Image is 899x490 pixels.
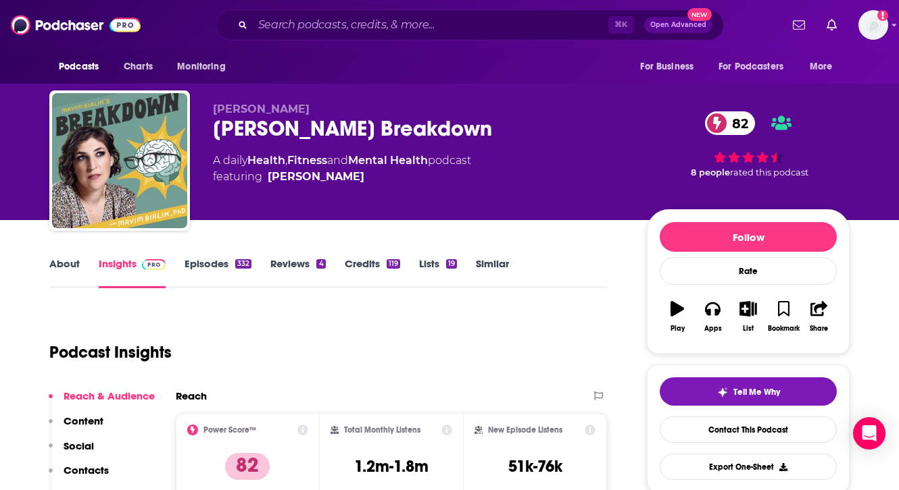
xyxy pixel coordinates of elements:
[710,54,803,80] button: open menu
[213,103,310,115] span: [PERSON_NAME]
[877,10,888,21] svg: Add a profile image
[124,57,153,76] span: Charts
[766,292,801,341] button: Bookmark
[247,154,285,167] a: Health
[608,16,633,34] span: ⌘ K
[49,464,109,489] button: Contacts
[142,259,166,270] img: Podchaser Pro
[671,325,685,333] div: Play
[743,325,754,333] div: List
[695,292,730,341] button: Apps
[115,54,161,80] a: Charts
[488,425,562,435] h2: New Episode Listens
[216,9,724,40] div: Search podcasts, credits, & more...
[719,111,755,135] span: 82
[387,259,400,269] div: 119
[508,456,562,477] h3: 51k-76k
[344,425,420,435] h2: Total Monthly Listens
[253,14,608,36] input: Search podcasts, credits, & more...
[731,292,766,341] button: List
[787,13,810,36] a: Show notifications dropdown
[446,259,457,269] div: 19
[287,154,327,167] a: Fitness
[64,414,103,427] p: Content
[49,342,172,362] h1: Podcast Insights
[11,12,141,38] img: Podchaser - Follow, Share and Rate Podcasts
[660,222,837,252] button: Follow
[64,464,109,477] p: Contacts
[800,54,850,80] button: open menu
[177,57,225,76] span: Monitoring
[213,153,471,185] div: A daily podcast
[687,8,712,21] span: New
[660,416,837,443] a: Contact This Podcast
[647,103,850,186] div: 82 8 peoplerated this podcast
[225,453,270,480] p: 82
[59,57,99,76] span: Podcasts
[853,417,885,450] div: Open Intercom Messenger
[650,22,706,28] span: Open Advanced
[691,167,730,178] span: 8 people
[49,54,116,80] button: open menu
[345,257,400,288] a: Credits119
[49,439,94,464] button: Social
[802,292,837,341] button: Share
[705,111,755,135] a: 82
[810,325,828,333] div: Share
[476,257,509,288] a: Similar
[660,292,695,341] button: Play
[64,389,155,402] p: Reach & Audience
[270,257,325,288] a: Reviews4
[348,154,428,167] a: Mental Health
[821,13,842,36] a: Show notifications dropdown
[768,325,800,333] div: Bookmark
[704,325,722,333] div: Apps
[631,54,710,80] button: open menu
[185,257,251,288] a: Episodes332
[858,10,888,40] img: User Profile
[49,257,80,288] a: About
[660,377,837,406] button: tell me why sparkleTell Me Why
[660,454,837,480] button: Export One-Sheet
[730,167,808,178] span: rated this podcast
[419,257,457,288] a: Lists19
[268,169,364,185] a: Mayim Bialik
[858,10,888,40] span: Logged in as ynesbit
[354,456,429,477] h3: 1.2m-1.8m
[719,57,783,76] span: For Podcasters
[733,387,780,398] span: Tell Me Why
[316,259,325,269] div: 4
[168,54,243,80] button: open menu
[327,154,348,167] span: and
[640,57,694,76] span: For Business
[203,425,256,435] h2: Power Score™
[213,169,471,185] span: featuring
[49,414,103,439] button: Content
[660,257,837,285] div: Rate
[64,439,94,452] p: Social
[99,257,166,288] a: InsightsPodchaser Pro
[235,259,251,269] div: 332
[49,389,155,414] button: Reach & Audience
[858,10,888,40] button: Show profile menu
[285,154,287,167] span: ,
[717,387,728,398] img: tell me why sparkle
[176,389,207,402] h2: Reach
[644,17,712,33] button: Open AdvancedNew
[52,93,187,228] img: Mayim Bialik's Breakdown
[810,57,833,76] span: More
